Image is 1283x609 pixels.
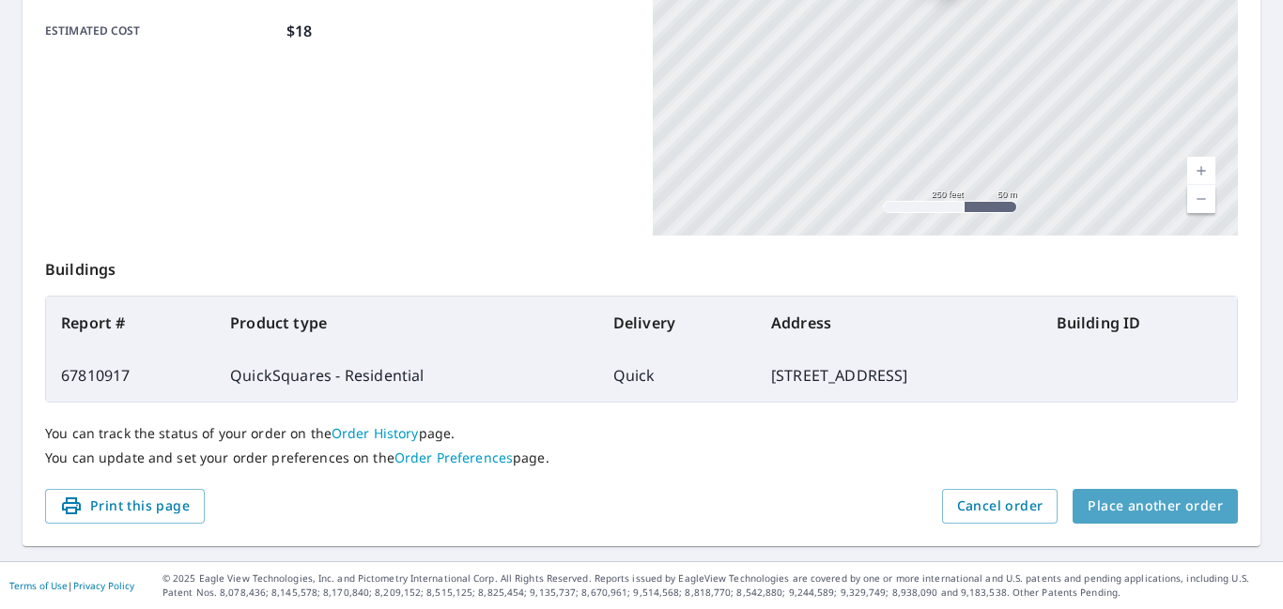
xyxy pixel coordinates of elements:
td: 67810917 [46,349,215,402]
button: Print this page [45,489,205,524]
p: | [9,580,134,591]
th: Building ID [1042,297,1237,349]
p: You can track the status of your order on the page. [45,425,1238,442]
th: Delivery [598,297,756,349]
p: Buildings [45,236,1238,296]
p: © 2025 Eagle View Technologies, Inc. and Pictometry International Corp. All Rights Reserved. Repo... [162,571,1274,600]
a: Current Level 17, Zoom In [1187,157,1215,185]
a: Current Level 17, Zoom Out [1187,185,1215,213]
p: $18 [286,20,312,42]
td: Quick [598,349,756,402]
th: Product type [215,297,598,349]
td: QuickSquares - Residential [215,349,598,402]
button: Cancel order [942,489,1059,524]
td: [STREET_ADDRESS] [756,349,1042,402]
th: Report # [46,297,215,349]
p: Estimated cost [45,20,279,42]
span: Print this page [60,495,190,518]
a: Privacy Policy [73,579,134,592]
a: Order Preferences [394,449,513,466]
th: Address [756,297,1042,349]
a: Terms of Use [9,579,68,592]
span: Place another order [1088,495,1223,518]
span: Cancel order [957,495,1043,518]
button: Place another order [1073,489,1238,524]
a: Order History [332,424,419,442]
p: You can update and set your order preferences on the page. [45,449,1238,466]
